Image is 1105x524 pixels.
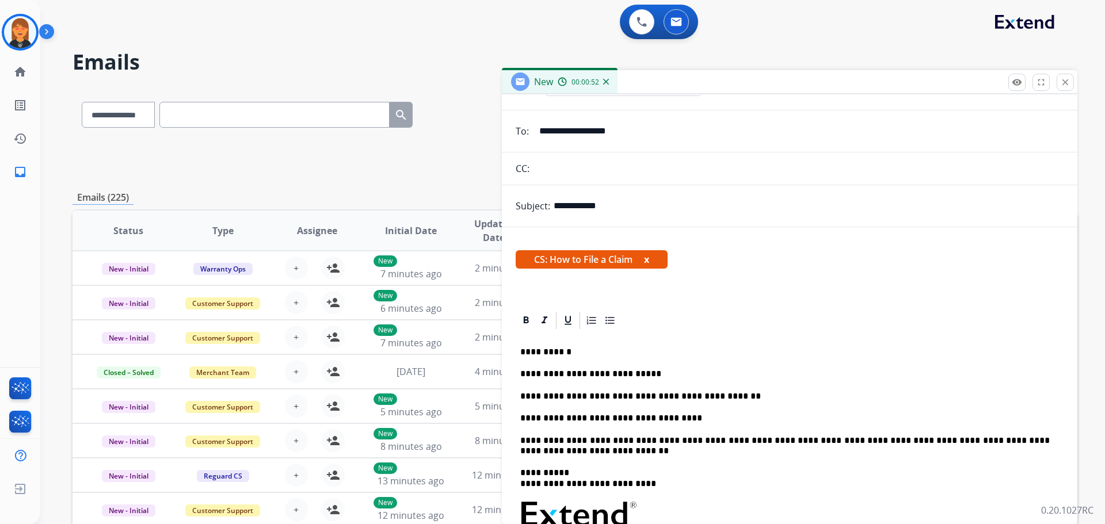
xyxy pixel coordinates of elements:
[73,51,1077,74] h2: Emails
[294,399,299,413] span: +
[285,360,308,383] button: +
[472,503,539,516] span: 12 minutes ago
[97,366,161,378] span: Closed – Solved
[102,435,155,447] span: New - Initial
[1041,503,1093,517] p: 0.20.1027RC
[73,190,134,205] p: Emails (225)
[475,296,536,309] span: 2 minutes ago
[185,504,260,517] span: Customer Support
[13,98,27,112] mat-icon: list_alt
[374,497,397,508] p: New
[285,395,308,418] button: +
[1012,77,1022,87] mat-icon: remove_red_eye
[326,503,340,517] mat-icon: person_add
[385,224,437,238] span: Initial Date
[102,297,155,309] span: New - Initial
[285,257,308,280] button: +
[468,217,520,244] span: Updated Date
[397,365,425,378] span: [DATE]
[516,124,529,138] p: To:
[212,224,234,238] span: Type
[374,255,397,267] p: New
[472,469,539,481] span: 12 minutes ago
[394,108,408,122] mat-icon: search
[380,406,442,418] span: 5 minutes ago
[583,312,600,329] div: Ordered List
[326,296,340,309] mat-icon: person_add
[102,263,155,275] span: New - Initial
[185,332,260,344] span: Customer Support
[326,434,340,447] mat-icon: person_add
[475,365,536,378] span: 4 minutes ago
[534,75,553,88] span: New
[197,470,249,482] span: Reguard CS
[326,365,340,378] mat-icon: person_add
[13,132,27,146] mat-icon: history
[374,290,397,301] p: New
[475,434,536,447] span: 8 minutes ago
[294,365,299,378] span: +
[571,78,599,87] span: 00:00:52
[380,302,442,315] span: 6 minutes ago
[380,267,442,280] span: 7 minutes ago
[285,498,308,521] button: +
[516,199,550,213] p: Subject:
[294,503,299,517] span: +
[516,250,668,269] span: CS: How to File a Claim
[536,312,553,329] div: Italic
[102,332,155,344] span: New - Initial
[601,312,619,329] div: Bullet List
[475,262,536,274] span: 2 minutes ago
[294,330,299,344] span: +
[326,468,340,482] mat-icon: person_add
[297,224,337,238] span: Assignee
[193,263,253,275] span: Warranty Ops
[102,401,155,413] span: New - Initial
[378,475,444,487] span: 13 minutes ago
[380,336,442,349] span: 7 minutes ago
[4,16,36,48] img: avatar
[326,261,340,275] mat-icon: person_add
[294,434,299,447] span: +
[13,65,27,79] mat-icon: home
[517,312,535,329] div: Bold
[378,509,444,522] span: 12 minutes ago
[294,261,299,275] span: +
[475,331,536,343] span: 2 minutes ago
[185,297,260,309] span: Customer Support
[294,296,299,309] span: +
[102,470,155,482] span: New - Initial
[1036,77,1046,87] mat-icon: fullscreen
[475,400,536,412] span: 5 minutes ago
[102,504,155,517] span: New - Initial
[1060,77,1070,87] mat-icon: close
[326,399,340,413] mat-icon: person_add
[374,324,397,336] p: New
[285,291,308,314] button: +
[374,462,397,474] p: New
[516,162,529,175] p: CC:
[285,464,308,487] button: +
[185,435,260,447] span: Customer Support
[294,468,299,482] span: +
[13,165,27,179] mat-icon: inbox
[559,312,577,329] div: Underline
[380,440,442,453] span: 8 minutes ago
[374,428,397,439] p: New
[185,401,260,413] span: Customer Support
[113,224,143,238] span: Status
[374,393,397,405] p: New
[285,326,308,349] button: +
[285,429,308,452] button: +
[189,366,256,378] span: Merchant Team
[326,330,340,344] mat-icon: person_add
[644,253,649,266] button: x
